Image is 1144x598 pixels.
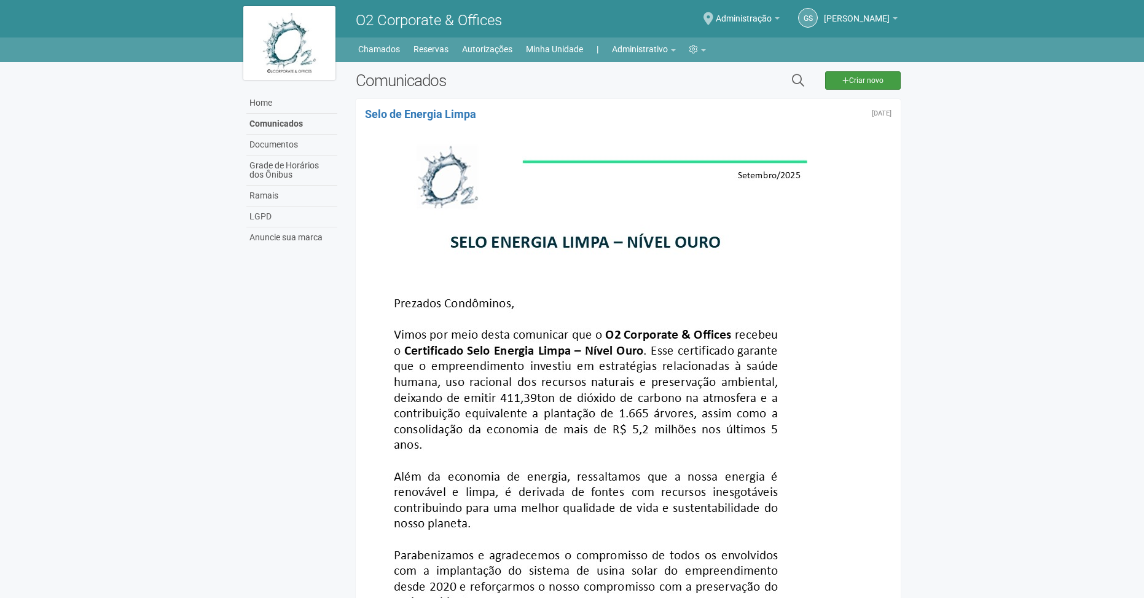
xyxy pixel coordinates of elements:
[462,41,512,58] a: Autorizações
[358,41,400,58] a: Chamados
[243,6,335,80] img: logo.jpg
[246,155,337,186] a: Grade de Horários dos Ônibus
[246,114,337,135] a: Comunicados
[872,110,891,117] div: Quarta-feira, 3 de setembro de 2025 às 20:25
[689,41,706,58] a: Configurações
[413,41,449,58] a: Reservas
[356,71,666,90] h2: Comunicados
[246,207,337,227] a: LGPD
[612,41,676,58] a: Administrativo
[246,93,337,114] a: Home
[825,71,901,90] a: Criar novo
[246,186,337,207] a: Ramais
[824,15,898,25] a: [PERSON_NAME]
[365,108,476,120] a: Selo de Energia Limpa
[246,227,337,248] a: Anuncie sua marca
[526,41,583,58] a: Minha Unidade
[356,12,502,29] span: O2 Corporate & Offices
[246,135,337,155] a: Documentos
[716,15,780,25] a: Administração
[597,41,598,58] a: |
[716,2,772,23] span: Administração
[824,2,890,23] span: Gabriela Souza
[798,8,818,28] a: GS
